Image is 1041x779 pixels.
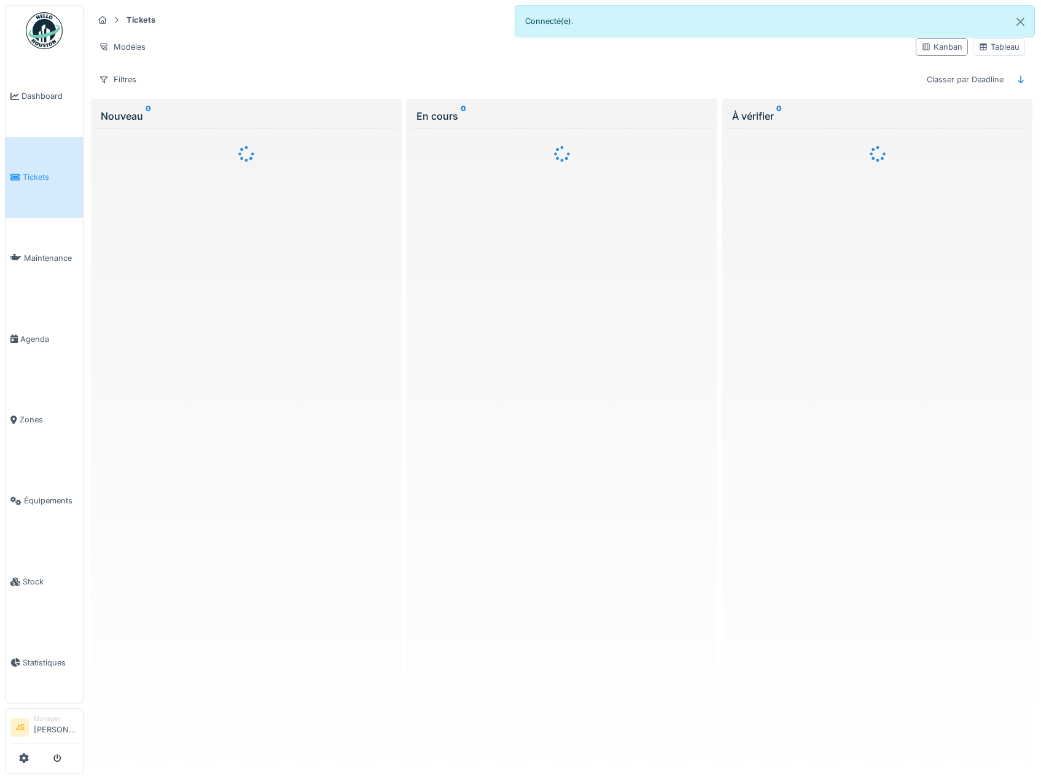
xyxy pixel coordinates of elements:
[6,622,83,703] a: Statistiques
[6,379,83,460] a: Zones
[416,109,708,123] div: En cours
[26,12,63,49] img: Badge_color-CXgf-gQk.svg
[101,109,392,123] div: Nouveau
[10,718,29,737] li: JS
[20,333,78,345] span: Agenda
[776,109,782,123] sup: 0
[24,252,78,264] span: Maintenance
[122,14,160,26] strong: Tickets
[23,171,78,183] span: Tickets
[21,90,78,102] span: Dashboard
[23,657,78,669] span: Statistiques
[921,71,1009,88] div: Classer par Deadline
[515,5,1035,37] div: Connecté(e).
[20,414,78,425] span: Zones
[24,495,78,506] span: Équipements
[6,56,83,137] a: Dashboard
[93,71,142,88] div: Filtres
[1007,6,1034,38] button: Close
[6,218,83,299] a: Maintenance
[461,109,466,123] sup: 0
[6,298,83,379] a: Agenda
[93,38,151,56] div: Modèles
[34,714,78,723] div: Manager
[6,541,83,622] a: Stock
[23,576,78,587] span: Stock
[978,41,1020,53] div: Tableau
[921,41,962,53] div: Kanban
[6,137,83,218] a: Tickets
[732,109,1023,123] div: À vérifier
[10,714,78,743] a: JS Manager[PERSON_NAME]
[146,109,151,123] sup: 0
[6,460,83,541] a: Équipements
[34,714,78,740] li: [PERSON_NAME]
